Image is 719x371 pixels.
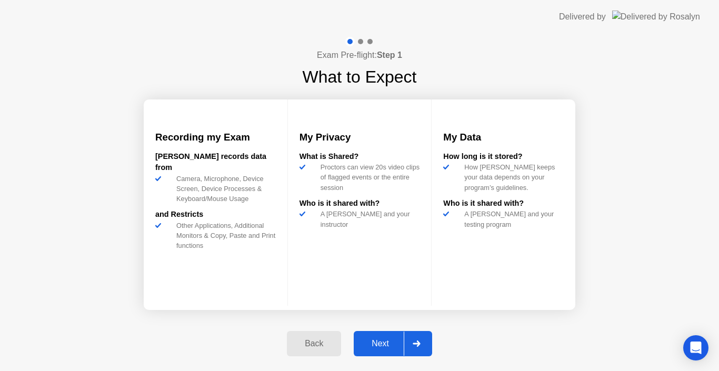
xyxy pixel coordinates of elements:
div: Delivered by [559,11,606,23]
b: Step 1 [377,51,402,59]
h4: Exam Pre-flight: [317,49,402,62]
div: [PERSON_NAME] records data from [155,151,276,174]
h3: My Privacy [299,130,420,145]
div: A [PERSON_NAME] and your testing program [460,209,564,229]
div: Other Applications, Additional Monitors & Copy, Paste and Print functions [172,220,276,251]
div: What is Shared? [299,151,420,163]
div: Open Intercom Messenger [683,335,708,360]
div: Who is it shared with? [443,198,564,209]
button: Next [354,331,432,356]
div: How [PERSON_NAME] keeps your data depends on your program’s guidelines. [460,162,564,193]
div: Camera, Microphone, Device Screen, Device Processes & Keyboard/Mouse Usage [172,174,276,204]
button: Back [287,331,341,356]
div: Proctors can view 20s video clips of flagged events or the entire session [316,162,420,193]
div: How long is it stored? [443,151,564,163]
div: Back [290,339,338,348]
h3: My Data [443,130,564,145]
div: Who is it shared with? [299,198,420,209]
div: Next [357,339,404,348]
h3: Recording my Exam [155,130,276,145]
div: and Restricts [155,209,276,220]
img: Delivered by Rosalyn [612,11,700,23]
h1: What to Expect [303,64,417,89]
div: A [PERSON_NAME] and your instructor [316,209,420,229]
